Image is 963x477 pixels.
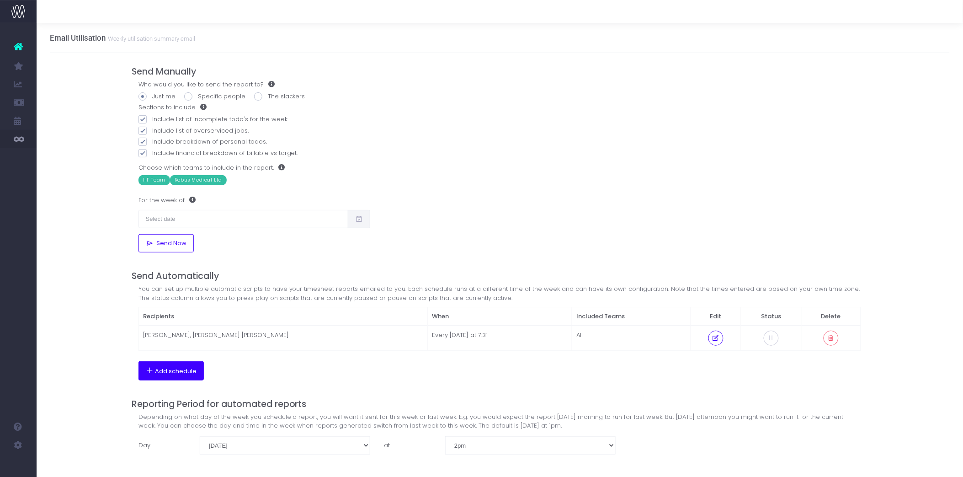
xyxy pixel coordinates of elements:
[138,126,862,135] label: Include list of overserviced jobs.
[377,436,438,455] label: at
[427,307,572,326] th: When
[132,399,868,409] h4: Reporting Period for automated reports
[427,326,572,350] td: Every [DATE] at 7:31
[691,307,741,326] th: Edit
[138,115,862,124] label: Include list of incomplete todo's for the week.
[138,234,194,252] button: Send Now
[170,175,227,185] span: Rebus Medical Ltd
[154,240,187,247] span: Send Now
[132,66,868,77] h4: Send Manually
[138,413,862,430] div: Depending on what day of the week you schedule a report, you will want it sent for this week or l...
[11,459,25,472] img: images/default_profile_image.png
[138,149,862,158] label: Include financial breakdown of billable vs target.
[572,326,691,350] td: All
[106,33,196,43] small: Weekly utilisation summary email
[138,191,196,209] label: For the week of
[155,368,197,375] span: Add schedule
[138,326,427,350] td: [PERSON_NAME], [PERSON_NAME] [PERSON_NAME]
[138,210,348,228] input: Select date
[184,92,245,101] label: Specific people
[138,175,170,185] span: HF Team
[138,137,862,146] label: Include breakdown of personal todos.
[138,307,427,326] th: Recipients
[132,271,868,281] h4: Send Automatically
[801,307,861,326] th: Delete
[132,436,193,455] label: Day
[138,361,204,381] button: Add schedule
[138,92,176,101] label: Just me
[138,103,207,112] label: Sections to include
[50,33,196,43] h3: Email Utilisation
[254,92,305,101] label: The slackers
[138,80,275,89] label: Who would you like to send the report to?
[741,307,801,326] th: Status
[138,163,285,172] label: Choose which teams to include in the report.
[138,284,862,302] div: You can set up multiple automatic scripts to have your timesheet reports emailed to you. Each sch...
[572,307,691,326] th: Included Teams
